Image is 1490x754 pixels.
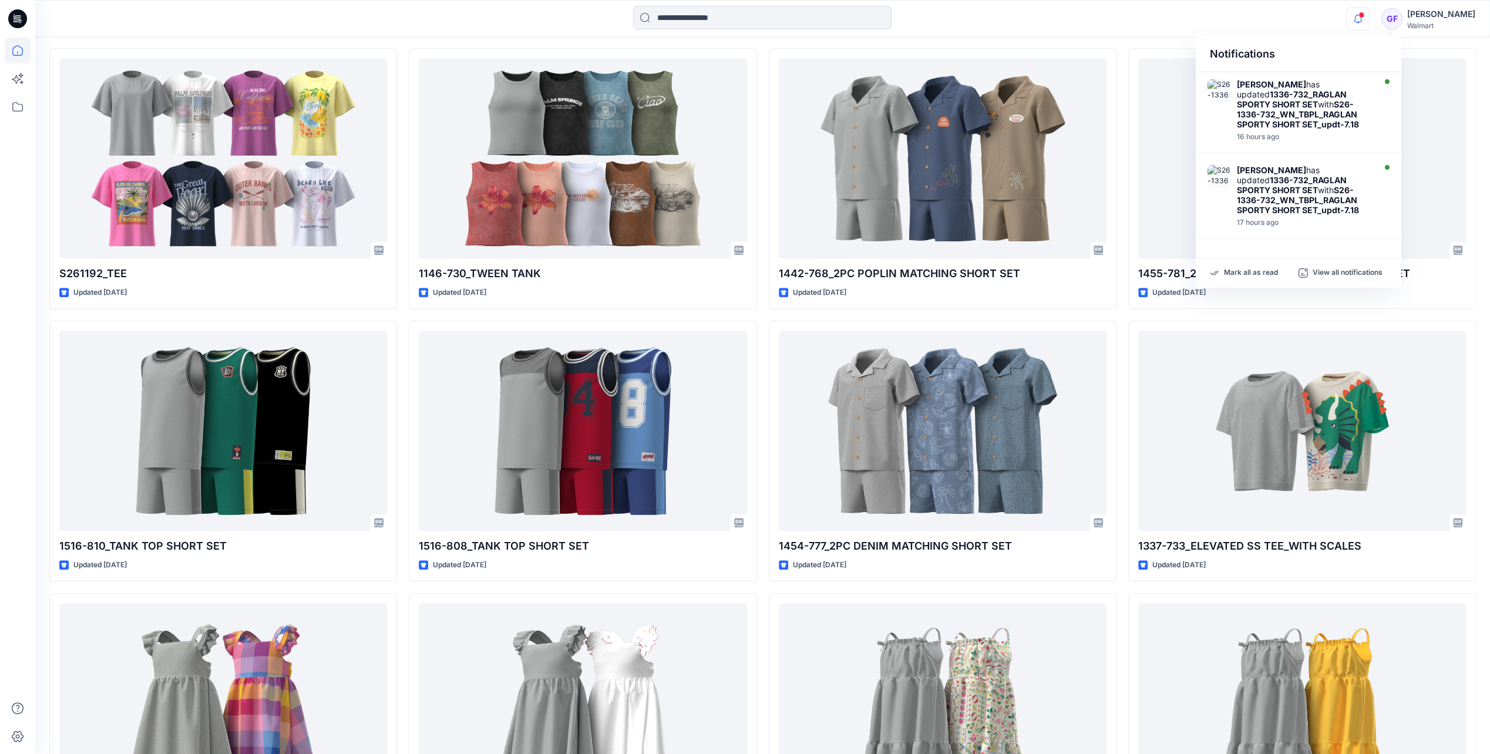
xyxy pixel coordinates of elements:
p: 1337-733_ELEVATED SS TEE_WITH SCALES [1138,538,1466,554]
strong: 1336-732_RAGLAN SPORTY SHORT SET [1237,89,1347,109]
p: Updated [DATE] [793,287,846,299]
p: Updated [DATE] [433,559,486,571]
p: 1516-810_TANK TOP SHORT SET [59,538,387,554]
strong: [PERSON_NAME] [1237,79,1306,89]
div: Thursday, August 28, 2025 21:19 [1237,133,1372,141]
p: Updated [DATE] [793,559,846,571]
p: Mark all as read [1224,268,1278,278]
strong: [PERSON_NAME] [1237,165,1306,175]
div: Notifications [1196,36,1401,72]
div: GF [1381,8,1402,29]
p: S261192_TEE [59,265,387,282]
a: 1516-810_TANK TOP SHORT SET [59,331,387,531]
p: Updated [DATE] [433,287,486,299]
p: View all notifications [1313,268,1383,278]
p: 1454-777_2PC DENIM MATCHING SHORT SET [779,538,1106,554]
p: 1442-768_2PC POPLIN MATCHING SHORT SET [779,265,1106,282]
a: 1454-777_2PC DENIM MATCHING SHORT SET [779,331,1106,531]
a: 1455-781_2PC PLAIN WEAVE MATCHING SHORT SET [1138,58,1466,258]
a: 1337-733_ELEVATED SS TEE_WITH SCALES [1138,331,1466,531]
a: 1516-808_TANK TOP SHORT SET [419,331,746,531]
img: S26-1336-732_WN_TBPL_RAGLAN SPORTY SHORT SET_updt-7.18 [1208,165,1231,188]
strong: S26-1336-732_WN_TBPL_RAGLAN SPORTY SHORT SET_updt-7.18 [1237,185,1359,215]
div: Walmart [1407,21,1475,30]
strong: S26-1336-732_WN_TBPL_RAGLAN SPORTY SHORT SET_updt-7.18 [1237,99,1359,129]
p: Updated [DATE] [1152,559,1206,571]
p: 1146-730_TWEEN TANK [419,265,746,282]
p: 1516-808_TANK TOP SHORT SET [419,538,746,554]
a: 1442-768_2PC POPLIN MATCHING SHORT SET [779,58,1106,258]
div: Thursday, August 28, 2025 21:04 [1237,218,1372,227]
a: S261192_TEE [59,58,387,258]
strong: 1336-732_RAGLAN SPORTY SHORT SET [1237,175,1347,195]
div: has updated with [1237,165,1372,215]
a: 1146-730_TWEEN TANK [419,58,746,258]
p: Updated [DATE] [73,287,127,299]
div: has updated with [1237,79,1372,129]
p: 1455-781_2PC PLAIN WEAVE MATCHING SHORT SET [1138,265,1466,282]
div: [PERSON_NAME] [1407,7,1475,21]
p: Updated [DATE] [1152,287,1206,299]
img: S26-1336-732_WN_TBPL_RAGLAN SPORTY SHORT SET_updt-7.18 [1208,79,1231,103]
p: Updated [DATE] [73,559,127,571]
